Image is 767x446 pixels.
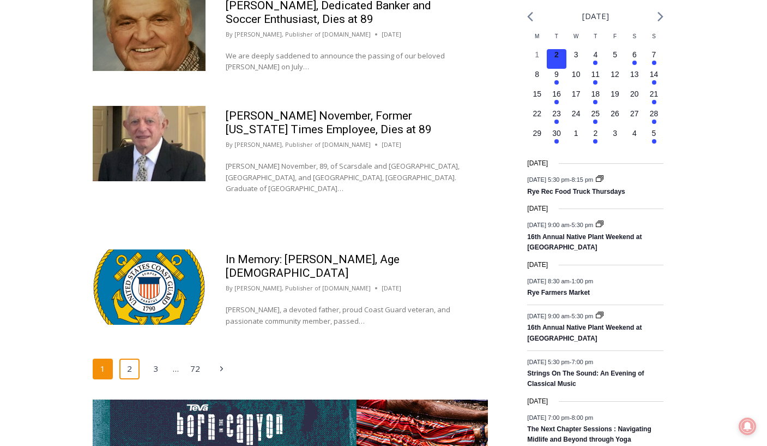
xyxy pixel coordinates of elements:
[625,32,644,49] div: Saturday
[630,70,639,79] time: 13
[234,140,371,148] a: [PERSON_NAME], Publisher of [DOMAIN_NAME]
[146,359,167,379] a: 3
[571,277,593,284] span: 1:00 pm
[275,1,515,106] div: Apply Now <> summer and RHS senior internships available
[285,109,505,133] span: Intern @ [DOMAIN_NAME]
[644,49,664,69] button: 7 Has events
[652,100,656,104] em: Has events
[632,61,637,65] em: Has events
[652,61,656,65] em: Has events
[173,360,179,378] span: …
[582,9,609,23] li: [DATE]
[527,313,595,319] time: -
[552,90,561,98] time: 16
[572,109,581,118] time: 24
[1,110,110,136] a: Open Tues. - Sun. [PHONE_NUMBER]
[593,129,597,138] time: 2
[3,112,107,154] span: Open Tues. - Sun. [PHONE_NUMBER]
[527,11,533,22] a: Previous month
[527,396,548,407] time: [DATE]
[566,69,586,88] button: 10
[262,106,528,136] a: Intern @ [DOMAIN_NAME]
[527,370,644,389] a: Strings On The Sound: An Evening of Classical Music
[591,90,600,98] time: 18
[547,49,566,69] button: 2
[554,70,559,79] time: 9
[554,50,559,59] time: 2
[605,49,625,69] button: 5
[566,108,586,128] button: 24
[586,32,606,49] div: Thursday
[591,70,600,79] time: 11
[605,88,625,108] button: 19
[527,188,625,197] a: Rye Rec Food Truck Thursdays
[605,32,625,49] div: Friday
[586,128,606,147] button: 2 Has events
[554,100,559,104] em: Has events
[527,108,547,128] button: 22
[527,313,569,319] span: [DATE] 9:00 am
[652,80,656,85] em: Has events
[185,359,206,379] a: 72
[527,277,593,284] time: -
[527,128,547,147] button: 29
[625,49,644,69] button: 6 Has events
[566,49,586,69] button: 3
[552,109,561,118] time: 23
[382,29,401,39] time: [DATE]
[226,304,468,327] p: [PERSON_NAME], a devoted father, proud Coast Guard veteran, and passionate community member, passed…
[574,50,578,59] time: 3
[593,50,597,59] time: 4
[112,68,155,130] div: "the precise, almost orchestrated movements of cutting and assembling sushi and [PERSON_NAME] mak...
[652,129,656,138] time: 5
[554,139,559,144] em: Has events
[119,359,140,379] a: 2
[571,359,593,365] span: 7:00 pm
[535,50,539,59] time: 1
[554,80,559,85] em: Has events
[93,106,206,181] img: Obituary - Robert November 2
[527,176,595,183] time: -
[630,109,639,118] time: 27
[547,88,566,108] button: 16 Has events
[527,49,547,69] button: 1
[533,129,541,138] time: 29
[554,120,559,124] em: Has events
[93,249,206,325] a: U.S. Coast Guard seal logo
[533,109,541,118] time: 22
[593,61,597,65] em: Has events
[547,32,566,49] div: Tuesday
[571,222,593,228] span: 5:30 pm
[613,50,617,59] time: 5
[226,160,468,194] p: [PERSON_NAME] November, 89, of Scarsdale and [GEOGRAPHIC_DATA], [GEOGRAPHIC_DATA], and [GEOGRAPHI...
[613,129,617,138] time: 3
[611,70,619,79] time: 12
[586,69,606,88] button: 11 Has events
[547,69,566,88] button: 9 Has events
[527,425,651,444] a: The Next Chapter Sessions : Navigating Midlife and Beyond through Yoga
[527,32,547,49] div: Monday
[593,80,597,85] em: Has events
[593,139,597,144] em: Has events
[591,109,600,118] time: 25
[527,222,569,228] span: [DATE] 9:00 am
[566,32,586,49] div: Wednesday
[625,69,644,88] button: 13
[573,33,578,39] span: W
[571,414,593,421] span: 8:00 pm
[593,100,597,104] em: Has events
[652,139,656,144] em: Has events
[625,128,644,147] button: 4
[527,204,548,214] time: [DATE]
[527,233,642,252] a: 16th Annual Native Plant Weekend at [GEOGRAPHIC_DATA]
[613,33,617,39] span: F
[527,414,569,421] span: [DATE] 7:00 pm
[625,88,644,108] button: 20
[644,69,664,88] button: 14 Has events
[586,108,606,128] button: 25 Has events
[574,129,578,138] time: 1
[644,88,664,108] button: 21 Has events
[605,108,625,128] button: 26
[644,108,664,128] button: 28 Has events
[533,90,541,98] time: 15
